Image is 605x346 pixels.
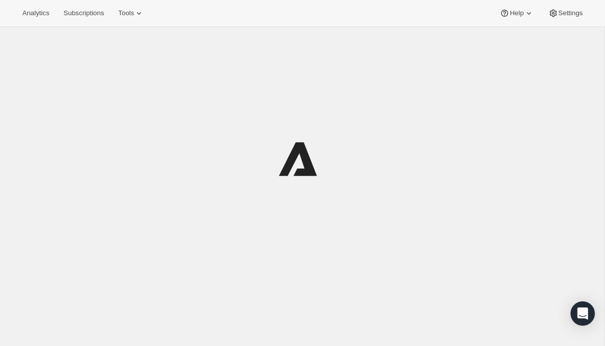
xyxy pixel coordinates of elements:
span: Analytics [22,9,49,17]
button: Help [493,6,540,20]
span: Tools [118,9,134,17]
button: Settings [542,6,589,20]
button: Tools [112,6,150,20]
button: Analytics [16,6,55,20]
button: Subscriptions [57,6,110,20]
span: Help [510,9,523,17]
span: Settings [558,9,583,17]
div: Open Intercom Messenger [571,301,595,326]
span: Subscriptions [63,9,104,17]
